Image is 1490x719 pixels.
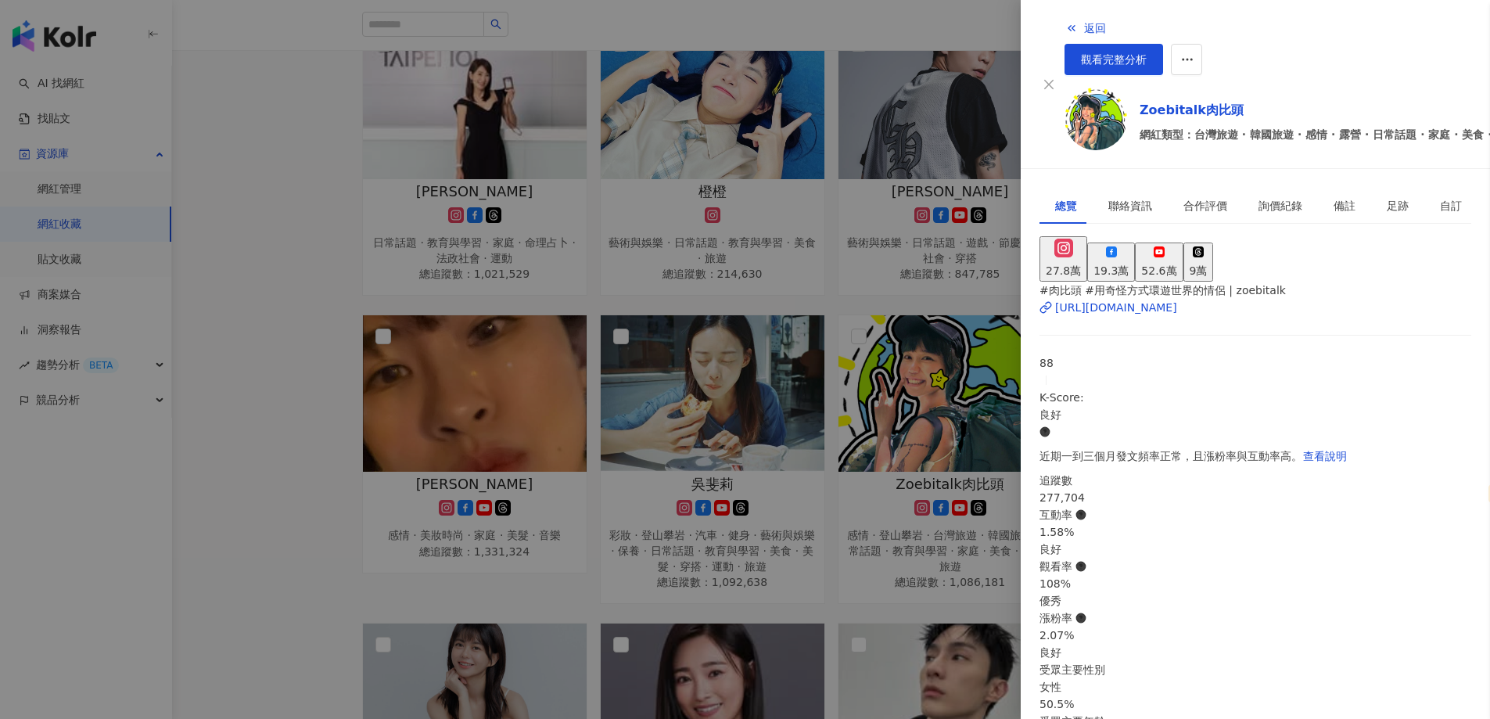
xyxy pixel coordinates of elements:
img: KOL Avatar [1065,88,1127,150]
button: Close [1039,75,1058,94]
div: 合作評價 [1183,197,1227,214]
div: 互動率 [1039,506,1471,523]
div: 優秀 [1039,592,1471,609]
div: 良好 [1039,644,1471,661]
a: KOL Avatar [1065,88,1127,156]
div: 觀看率 [1039,558,1471,575]
div: K-Score : [1039,389,1471,440]
button: 52.6萬 [1135,243,1183,282]
div: 50.5% [1039,696,1471,713]
button: 9萬 [1183,243,1214,282]
div: 漲粉率 [1039,609,1471,627]
span: #肉比頭 #用奇怪方式環遊世界的情侶 | zoebitalk [1039,284,1286,297]
div: 1.58% [1039,523,1471,541]
span: close [1043,78,1055,91]
div: 女性 [1039,678,1471,696]
span: 觀看完整分析 [1081,53,1147,66]
div: 備註 [1334,197,1355,214]
div: 聯絡資訊 [1108,197,1152,214]
div: 19.3萬 [1093,262,1129,279]
button: 19.3萬 [1087,243,1135,282]
div: 追蹤數 [1039,472,1471,489]
div: 277,704 [1039,489,1471,506]
button: 返回 [1065,13,1107,44]
div: 近期一到三個月發文頻率正常，且漲粉率與互動率高。 [1039,440,1471,472]
div: 108% [1039,575,1471,592]
div: 9萬 [1190,262,1208,279]
a: [URL][DOMAIN_NAME] [1039,299,1471,316]
div: 52.6萬 [1141,262,1176,279]
div: 足跡 [1387,197,1409,214]
button: 27.8萬 [1039,236,1087,282]
div: 88 [1039,354,1471,372]
div: 良好 [1039,541,1471,558]
div: 詢價紀錄 [1258,197,1302,214]
div: 總覽 [1055,197,1077,214]
div: 2.07% [1039,627,1471,644]
div: 受眾主要性別 [1039,661,1471,678]
span: 查看說明 [1303,450,1347,462]
span: 返回 [1084,22,1106,34]
button: 查看說明 [1302,440,1348,472]
div: 27.8萬 [1046,262,1081,279]
div: [URL][DOMAIN_NAME] [1055,299,1177,316]
div: 良好 [1039,406,1471,423]
a: 觀看完整分析 [1065,44,1163,75]
div: 自訂 [1440,197,1462,214]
